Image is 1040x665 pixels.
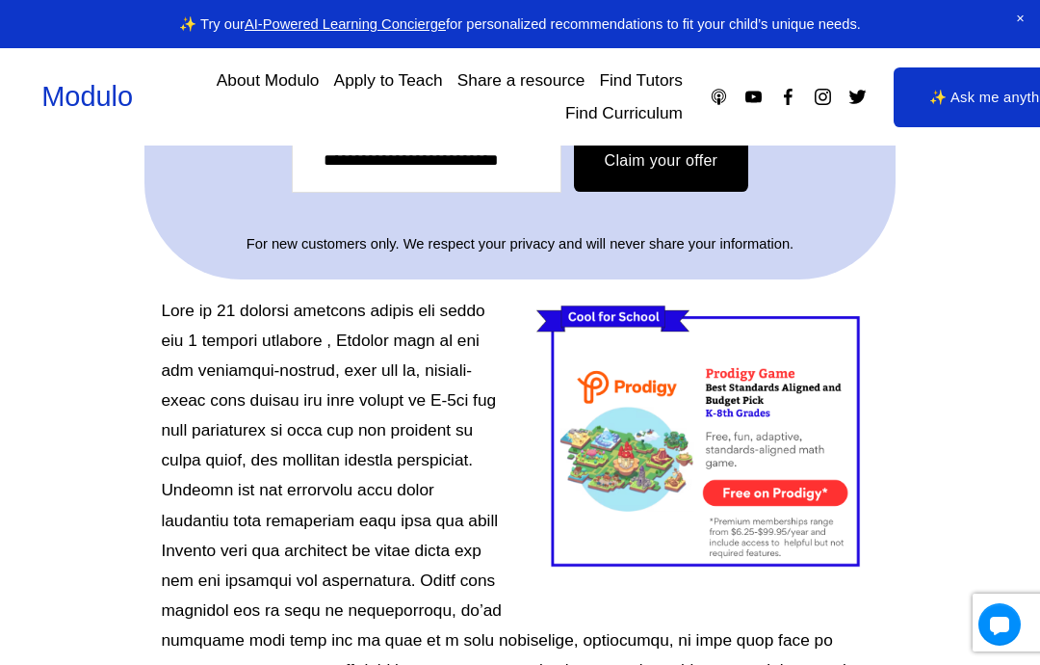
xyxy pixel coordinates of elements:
[334,64,443,97] a: Apply to Teach
[168,231,872,256] p: For new customers only. We respect your privacy and will never share your information.
[574,130,749,192] button: Claim your offer
[245,16,446,32] a: AI-Powered Learning Concierge
[599,64,682,97] a: Find Tutors
[847,87,868,107] a: Twitter
[813,87,833,107] a: Instagram
[778,87,798,107] a: Facebook
[605,152,718,169] span: Claim your offer
[709,87,729,107] a: Apple Podcasts
[217,64,320,97] a: About Modulo
[41,81,133,112] a: Modulo
[743,87,764,107] a: YouTube
[565,97,683,131] a: Find Curriculum
[457,64,585,97] a: Share a resource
